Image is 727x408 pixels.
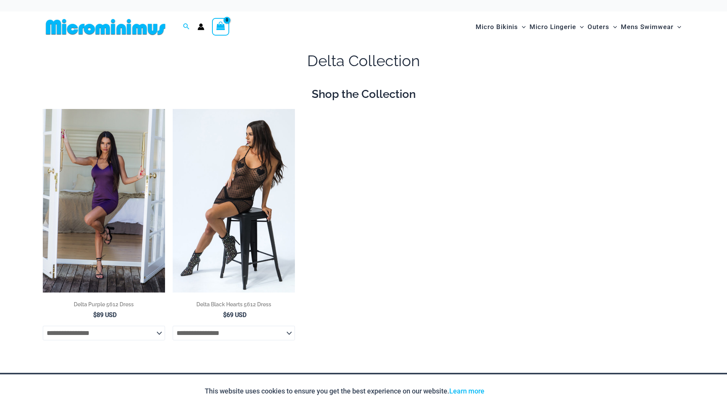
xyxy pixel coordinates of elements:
h2: Delta Purple 5612 Dress [43,301,165,308]
a: Learn more [449,387,484,395]
span: Menu Toggle [518,17,526,37]
span: Menu Toggle [674,17,681,37]
a: Account icon link [198,23,204,30]
span: Menu Toggle [576,17,584,37]
bdi: 69 USD [223,311,246,319]
span: $ [223,311,227,319]
span: $ [93,311,97,319]
a: Delta Black Hearts 5612 Dress [173,301,295,311]
span: Mens Swimwear [621,17,674,37]
a: Delta Purple 5612 Dress [43,301,165,311]
a: Delta Purple 5612 Dress 01Delta Purple 5612 Dress 03Delta Purple 5612 Dress 03 [43,109,165,293]
img: Delta Purple 5612 Dress 01 [43,109,165,293]
span: Menu Toggle [609,17,617,37]
bdi: 89 USD [93,311,117,319]
button: Accept [490,382,523,400]
a: Micro LingerieMenu ToggleMenu Toggle [528,15,586,39]
a: Micro BikinisMenu ToggleMenu Toggle [474,15,528,39]
nav: Site Navigation [473,14,685,40]
span: Micro Bikinis [476,17,518,37]
span: Micro Lingerie [529,17,576,37]
h1: Delta Collection [43,50,685,72]
span: Outers [588,17,609,37]
a: Delta Black Hearts 5612 Dress 05Delta Black Hearts 5612 Dress 04Delta Black Hearts 5612 Dress 04 [173,109,295,293]
a: Search icon link [183,22,190,32]
img: Delta Black Hearts 5612 Dress 05 [173,109,295,293]
img: MM SHOP LOGO FLAT [43,18,168,36]
h2: Shop the Collection [43,87,685,101]
a: View Shopping Cart, empty [212,18,230,36]
h2: Delta Black Hearts 5612 Dress [173,301,295,308]
a: OutersMenu ToggleMenu Toggle [586,15,619,39]
p: This website uses cookies to ensure you get the best experience on our website. [205,385,484,397]
a: Mens SwimwearMenu ToggleMenu Toggle [619,15,683,39]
